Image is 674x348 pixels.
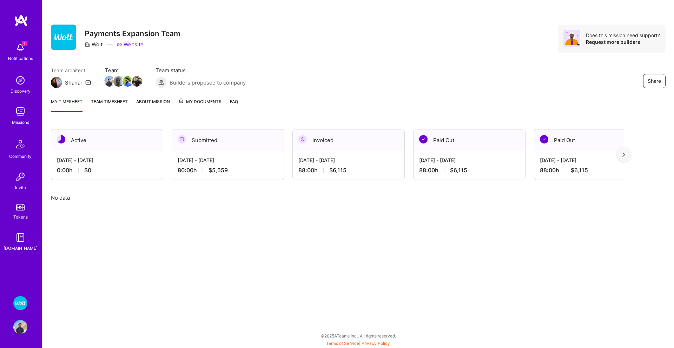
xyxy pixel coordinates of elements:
[136,98,170,112] a: About Mission
[57,156,157,164] div: [DATE] - [DATE]
[178,98,222,106] span: My Documents
[84,167,91,174] span: $0
[51,67,91,74] span: Team architect
[85,41,103,48] div: Wolt
[571,167,588,174] span: $6,115
[51,194,666,201] div: No data
[51,77,62,88] img: Team Architect
[42,327,674,344] div: © 2025 ATeams Inc., All rights reserved.
[298,156,399,164] div: [DATE] - [DATE]
[172,129,284,151] div: Submitted
[643,74,666,88] button: Share
[4,245,38,252] div: [DOMAIN_NAME]
[540,167,640,174] div: 88:00 h
[104,76,115,87] img: Team Member Avatar
[12,136,29,153] img: Community
[91,98,128,112] a: Team timesheet
[362,341,390,346] a: Privacy Policy
[209,167,228,174] span: $5,559
[13,296,27,310] img: Wolt - Fintech: Payments Expansion Team
[65,79,82,86] div: Shahar
[113,76,124,87] img: Team Member Avatar
[326,341,390,346] span: |
[16,204,25,210] img: tokens
[9,153,32,160] div: Community
[13,73,27,87] img: discovery
[22,41,27,46] span: 1
[419,135,428,143] img: Paid Out
[132,76,142,87] img: Team Member Avatar
[51,129,163,151] div: Active
[114,75,123,87] a: Team Member Avatar
[8,55,33,62] div: Notifications
[105,67,141,74] span: Team
[132,75,141,87] a: Team Member Avatar
[57,135,65,143] img: Active
[298,135,307,143] img: Invoiced
[648,78,661,85] span: Share
[170,79,246,86] span: Builders proposed to company
[293,129,404,151] div: Invoiced
[13,230,27,245] img: guide book
[117,41,144,48] a: Website
[51,25,76,50] img: Company Logo
[540,135,548,143] img: Paid Out
[15,184,26,191] div: Invite
[85,80,91,85] i: icon Mail
[12,119,29,126] div: Missions
[12,320,29,334] a: User Avatar
[57,167,157,174] div: 0:00 h
[622,152,625,157] img: right
[178,156,278,164] div: [DATE] - [DATE]
[326,341,359,346] a: Terms of Service
[419,156,520,164] div: [DATE] - [DATE]
[13,320,27,334] img: User Avatar
[13,105,27,119] img: teamwork
[85,29,180,38] h3: Payments Expansion Team
[178,98,222,112] a: My Documents
[534,129,646,151] div: Paid Out
[105,75,114,87] a: Team Member Avatar
[586,39,660,45] div: Request more builders
[13,170,27,184] img: Invite
[450,167,467,174] span: $6,115
[13,213,28,221] div: Tokens
[156,67,246,74] span: Team status
[414,129,525,151] div: Paid Out
[230,98,238,112] a: FAQ
[540,156,640,164] div: [DATE] - [DATE]
[123,76,133,87] img: Team Member Avatar
[298,167,399,174] div: 88:00 h
[178,135,186,143] img: Submitted
[419,167,520,174] div: 88:00 h
[329,167,346,174] span: $6,115
[156,77,167,88] img: Builders proposed to company
[123,75,132,87] a: Team Member Avatar
[12,296,29,310] a: Wolt - Fintech: Payments Expansion Team
[85,42,90,47] i: icon CompanyGray
[51,98,82,112] a: My timesheet
[563,30,580,47] img: Avatar
[11,87,31,95] div: Discovery
[13,41,27,55] img: bell
[586,32,660,39] div: Does this mission need support?
[178,167,278,174] div: 80:00 h
[14,14,28,27] img: logo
